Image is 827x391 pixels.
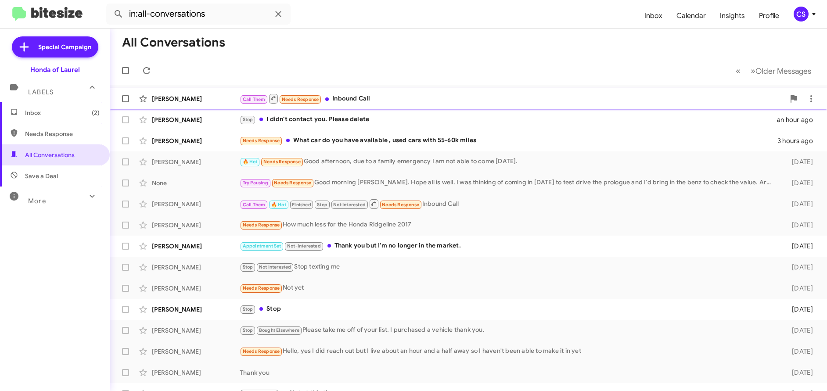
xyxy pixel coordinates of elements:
[736,65,741,76] span: «
[240,178,778,188] div: Good morning [PERSON_NAME]. Hope all is well. I was thinking of coming in [DATE] to test drive th...
[778,158,820,166] div: [DATE]
[243,243,281,249] span: Appointment Set
[152,158,240,166] div: [PERSON_NAME]
[778,263,820,272] div: [DATE]
[240,136,777,146] div: What car do you have available , used cars with 55-60k miles
[243,285,280,291] span: Needs Response
[106,4,291,25] input: Search
[282,97,319,102] span: Needs Response
[382,202,419,208] span: Needs Response
[152,242,240,251] div: [PERSON_NAME]
[745,62,816,80] button: Next
[778,326,820,335] div: [DATE]
[152,200,240,208] div: [PERSON_NAME]
[243,222,280,228] span: Needs Response
[240,368,778,377] div: Thank you
[152,368,240,377] div: [PERSON_NAME]
[28,197,46,205] span: More
[794,7,809,22] div: CS
[778,347,820,356] div: [DATE]
[38,43,91,51] span: Special Campaign
[778,368,820,377] div: [DATE]
[243,138,280,143] span: Needs Response
[778,305,820,314] div: [DATE]
[25,151,75,159] span: All Conversations
[152,179,240,187] div: None
[751,65,755,76] span: »
[669,3,713,29] a: Calendar
[752,3,786,29] a: Profile
[25,172,58,180] span: Save a Deal
[778,242,820,251] div: [DATE]
[243,202,266,208] span: Call Them
[777,115,820,124] div: an hour ago
[152,115,240,124] div: [PERSON_NAME]
[243,306,253,312] span: Stop
[287,243,321,249] span: Not-Interested
[243,264,253,270] span: Stop
[271,202,286,208] span: 🔥 Hot
[713,3,752,29] a: Insights
[730,62,746,80] button: Previous
[152,326,240,335] div: [PERSON_NAME]
[786,7,817,22] button: CS
[92,108,100,117] span: (2)
[152,347,240,356] div: [PERSON_NAME]
[243,327,253,333] span: Stop
[240,93,785,104] div: Inbound Call
[152,136,240,145] div: [PERSON_NAME]
[333,202,366,208] span: Not Interested
[240,346,778,356] div: Hello, yes I did reach out but I live about an hour and a half away so I haven't been able to mak...
[778,221,820,230] div: [DATE]
[243,159,258,165] span: 🔥 Hot
[292,202,311,208] span: Finished
[243,117,253,122] span: Stop
[152,94,240,103] div: [PERSON_NAME]
[12,36,98,57] a: Special Campaign
[240,262,778,272] div: Stop texting me
[778,200,820,208] div: [DATE]
[240,198,778,209] div: Inbound Call
[755,66,811,76] span: Older Messages
[243,348,280,354] span: Needs Response
[317,202,327,208] span: Stop
[240,220,778,230] div: How much less for the Honda Ridgeline 2017
[152,221,240,230] div: [PERSON_NAME]
[152,284,240,293] div: [PERSON_NAME]
[243,97,266,102] span: Call Them
[243,180,268,186] span: Try Pausing
[637,3,669,29] a: Inbox
[240,157,778,167] div: Good afternoon, due to a family emergency I am not able to come [DATE].
[259,264,291,270] span: Not Interested
[122,36,225,50] h1: All Conversations
[240,325,778,335] div: Please take me off of your list. I purchased a vehicle thank you.
[259,327,299,333] span: Bought Elsewhere
[778,179,820,187] div: [DATE]
[30,65,80,74] div: Honda of Laurel
[240,283,778,293] div: Not yet
[263,159,301,165] span: Needs Response
[28,88,54,96] span: Labels
[152,263,240,272] div: [PERSON_NAME]
[25,108,100,117] span: Inbox
[240,115,777,125] div: I didn't contact you. Please delete
[731,62,816,80] nav: Page navigation example
[240,241,778,251] div: Thank you but I'm no longer in the market.
[777,136,820,145] div: 3 hours ago
[778,284,820,293] div: [DATE]
[25,129,100,138] span: Needs Response
[274,180,311,186] span: Needs Response
[152,305,240,314] div: [PERSON_NAME]
[240,304,778,314] div: Stop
